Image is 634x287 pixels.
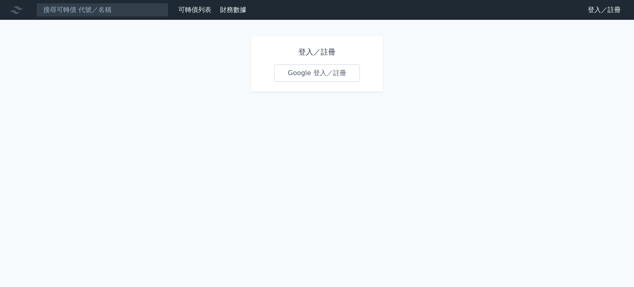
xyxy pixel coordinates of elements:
a: 可轉債列表 [178,6,211,14]
input: 搜尋可轉債 代號／名稱 [36,3,168,17]
a: 財務數據 [220,6,246,14]
a: Google 登入／註冊 [274,64,360,82]
a: 登入／註冊 [581,3,627,17]
h1: 登入／註冊 [274,46,360,58]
